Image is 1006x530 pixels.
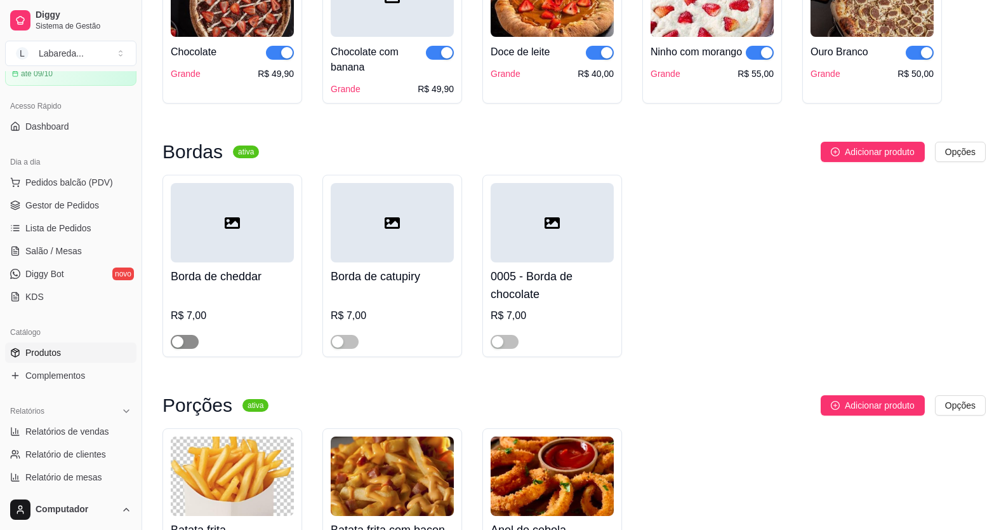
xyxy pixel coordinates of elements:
[821,142,925,162] button: Adicionar produto
[25,222,91,234] span: Lista de Pedidos
[25,245,82,257] span: Salão / Mesas
[5,96,136,116] div: Acesso Rápido
[418,83,454,95] div: R$ 49,90
[651,67,680,80] div: Grande
[5,241,136,261] a: Salão / Mesas
[5,218,136,238] a: Lista de Pedidos
[821,395,925,416] button: Adicionar produto
[331,44,426,75] div: Chocolate com banana
[25,369,85,382] span: Complementos
[331,83,361,95] div: Grande
[845,145,915,159] span: Adicionar produto
[897,67,934,80] div: R$ 50,00
[945,398,976,412] span: Opções
[162,398,232,413] h3: Porções
[171,268,294,285] h4: Borda de cheddar
[491,67,520,80] div: Grande
[331,308,454,323] div: R$ 7,00
[25,448,106,461] span: Relatório de clientes
[25,120,69,133] span: Dashboard
[233,146,259,158] sup: ativa
[5,444,136,465] a: Relatório de clientes
[935,395,986,416] button: Opções
[491,44,550,60] div: Doce de leite
[5,322,136,343] div: Catálogo
[25,425,109,438] span: Relatórios de vendas
[25,290,44,303] span: KDS
[935,142,986,162] button: Opções
[5,195,136,215] a: Gestor de Pedidos
[16,47,29,60] span: L
[25,346,61,359] span: Produtos
[171,67,201,80] div: Grande
[242,399,268,412] sup: ativa
[25,199,99,212] span: Gestor de Pedidos
[5,172,136,193] button: Pedidos balcão (PDV)
[10,406,44,416] span: Relatórios
[5,365,136,386] a: Complementos
[738,67,774,80] div: R$ 55,00
[171,308,294,323] div: R$ 7,00
[36,504,116,515] span: Computador
[491,437,614,516] img: product-image
[331,437,454,516] img: product-image
[5,116,136,137] a: Dashboard
[811,44,868,60] div: Ouro Branco
[831,147,840,156] span: plus-circle
[258,67,294,80] div: R$ 49,90
[171,437,294,516] img: product-image
[171,44,216,60] div: Chocolate
[5,467,136,487] a: Relatório de mesas
[5,152,136,172] div: Dia a dia
[5,264,136,284] a: Diggy Botnovo
[36,10,131,21] span: Diggy
[651,44,742,60] div: Ninho com morango
[5,5,136,36] a: DiggySistema de Gestão
[5,287,136,307] a: KDS
[25,471,102,484] span: Relatório de mesas
[162,144,223,160] h3: Bordas
[331,268,454,285] h4: Borda de catupiry
[945,145,976,159] span: Opções
[491,268,614,303] h4: 0005 - Borda de chocolate
[811,67,840,80] div: Grande
[36,21,131,31] span: Sistema de Gestão
[25,268,64,280] span: Diggy Bot
[845,398,915,412] span: Adicionar produto
[5,41,136,66] button: Select a team
[578,67,614,80] div: R$ 40,00
[5,421,136,442] a: Relatórios de vendas
[5,494,136,525] button: Computador
[491,308,614,323] div: R$ 7,00
[39,47,84,60] div: Labareda ...
[25,176,113,189] span: Pedidos balcão (PDV)
[21,69,53,79] article: até 09/10
[831,401,840,410] span: plus-circle
[5,343,136,363] a: Produtos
